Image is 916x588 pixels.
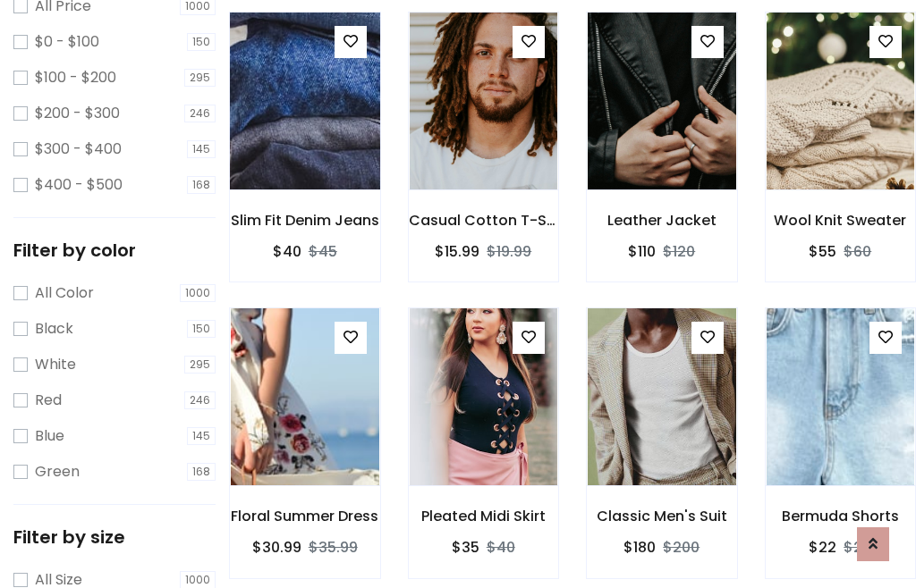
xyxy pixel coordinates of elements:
[35,318,73,340] label: Black
[187,176,216,194] span: 168
[587,508,737,525] h6: Classic Men's Suit
[809,243,836,260] h6: $55
[844,537,871,558] del: $25
[628,243,656,260] h6: $110
[409,212,559,229] h6: Casual Cotton T-Shirt
[187,463,216,481] span: 168
[184,105,216,122] span: 246
[252,539,301,556] h6: $30.99
[187,320,216,338] span: 150
[35,390,62,411] label: Red
[35,425,64,447] label: Blue
[487,537,515,558] del: $40
[844,241,871,262] del: $60
[623,539,656,556] h6: $180
[180,284,216,302] span: 1000
[35,282,94,304] label: All Color
[187,33,216,51] span: 150
[487,241,531,262] del: $19.99
[809,539,836,556] h6: $22
[35,67,116,88] label: $100 - $200
[309,241,337,262] del: $45
[184,356,216,374] span: 295
[230,508,380,525] h6: Floral Summer Dress
[13,239,216,261] h5: Filter by color
[187,140,216,158] span: 145
[766,212,916,229] h6: Wool Knit Sweater
[230,212,380,229] h6: Slim Fit Denim Jeans
[35,174,123,196] label: $400 - $500
[309,537,358,558] del: $35.99
[187,427,216,445] span: 145
[184,391,216,409] span: 246
[663,537,700,558] del: $200
[452,539,479,556] h6: $35
[184,69,216,87] span: 295
[435,243,479,260] h6: $15.99
[35,461,80,483] label: Green
[35,354,76,375] label: White
[663,241,695,262] del: $120
[35,103,120,124] label: $200 - $300
[273,243,301,260] h6: $40
[35,31,99,53] label: $0 - $100
[587,212,737,229] h6: Leather Jacket
[766,508,916,525] h6: Bermuda Shorts
[35,139,122,160] label: $300 - $400
[13,526,216,548] h5: Filter by size
[409,508,559,525] h6: Pleated Midi Skirt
